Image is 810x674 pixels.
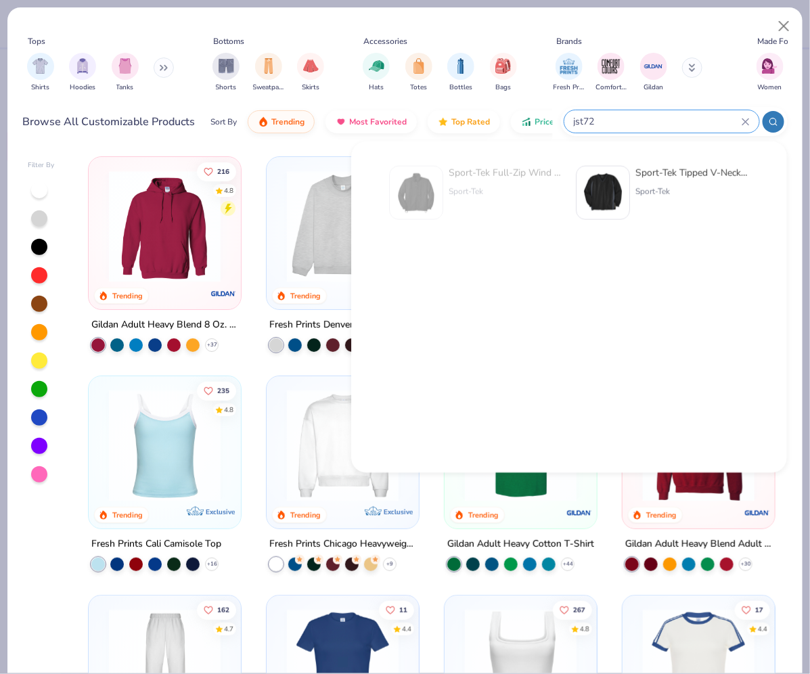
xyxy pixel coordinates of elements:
[27,53,54,93] div: filter for Shirts
[363,53,390,93] button: filter button
[118,58,133,74] img: Tanks Image
[70,83,95,93] span: Hoodies
[644,56,664,76] img: Gildan Image
[32,58,48,74] img: Shirts Image
[302,83,319,93] span: Skirts
[112,53,139,93] button: filter button
[364,35,408,47] div: Accessories
[535,116,554,127] span: Price
[405,53,432,93] button: filter button
[219,58,234,74] img: Shorts Image
[771,14,797,39] button: Close
[253,53,284,93] button: filter button
[559,56,579,76] img: Fresh Prints Image
[227,390,353,501] img: 61d0f7fa-d448-414b-acbf-5d07f88334cb
[566,499,593,526] img: Gildan logo
[206,508,235,516] span: Exclusive
[210,116,237,128] div: Sort By
[453,58,468,74] img: Bottles Image
[762,58,778,74] img: Women Image
[495,83,511,93] span: Bags
[248,110,315,133] button: Trending
[562,560,572,568] span: + 44
[269,536,416,553] div: Fresh Prints Chicago Heavyweight Crewneck
[625,536,772,553] div: Gildan Adult Heavy Blend Adult 8 Oz. 50/50 Fleece Crew
[449,185,562,198] div: Sport-Tek
[554,53,585,93] button: filter button
[212,53,240,93] button: filter button
[601,56,621,76] img: Comfort Colors Image
[69,53,96,93] button: filter button
[206,341,217,349] span: + 37
[258,116,269,127] img: trending.gif
[490,53,517,93] div: filter for Bags
[755,606,763,613] span: 17
[757,53,784,93] div: filter for Women
[210,280,237,307] img: Gildan logo
[447,53,474,93] button: filter button
[102,390,227,501] img: a25d9891-da96-49f3-a35e-76288174bf3a
[369,83,384,93] span: Hats
[212,53,240,93] div: filter for Shorts
[269,317,416,334] div: Fresh Prints Denver Mock Neck Heavyweight Sweatshirt
[253,83,284,93] span: Sweatpants
[449,166,562,180] div: Sport-Tek Full-Zip Wind Jacket
[369,58,384,74] img: Hats Image
[595,53,627,93] button: filter button
[217,168,229,175] span: 216
[579,624,589,634] div: 4.8
[217,606,229,613] span: 162
[112,53,139,93] div: filter for Tanks
[572,114,742,129] input: Try "T-Shirt"
[217,387,229,394] span: 235
[214,35,245,47] div: Bottoms
[31,83,49,93] span: Shirts
[23,114,196,130] div: Browse All Customizable Products
[378,600,413,619] button: Like
[640,53,667,93] button: filter button
[223,405,233,415] div: 4.8
[303,58,319,74] img: Skirts Image
[280,171,405,282] img: f5d85501-0dbb-4ee4-b115-c08fa3845d83
[554,83,585,93] span: Fresh Prints
[196,381,235,400] button: Like
[261,58,276,74] img: Sweatpants Image
[554,53,585,93] div: filter for Fresh Prints
[635,166,749,180] div: Sport-Tek Tipped V-Neck Raglan Wind Shirt
[449,83,472,93] span: Bottles
[744,499,771,526] img: Gildan logo
[216,83,237,93] span: Shorts
[69,53,96,93] div: filter for Hoodies
[336,116,346,127] img: most_fav.gif
[102,171,227,282] img: 01756b78-01f6-4cc6-8d8a-3c30c1a0c8ac
[223,624,233,634] div: 4.7
[196,600,235,619] button: Like
[271,116,305,127] span: Trending
[116,83,134,93] span: Tanks
[223,185,233,196] div: 4.8
[399,606,407,613] span: 11
[511,110,564,133] button: Price
[196,162,235,181] button: Like
[405,390,531,501] img: 9145e166-e82d-49ae-94f7-186c20e691c9
[395,172,437,214] img: 2c3f19d3-fdcc-4bdb-953e-2edc741a1db5
[405,53,432,93] div: filter for Totes
[740,560,750,568] span: + 30
[635,185,749,198] div: Sport-Tek
[595,53,627,93] div: filter for Comfort Colors
[572,606,585,613] span: 267
[757,624,767,634] div: 4.4
[75,58,90,74] img: Hoodies Image
[401,624,411,634] div: 4.4
[410,83,427,93] span: Totes
[386,560,393,568] span: + 9
[91,317,238,334] div: Gildan Adult Heavy Blend 8 Oz. 50/50 Hooded Sweatshirt
[758,83,782,93] span: Women
[582,172,624,214] img: b0ca8c2d-52c5-4bfb-9741-d3e66161185d
[447,536,594,553] div: Gildan Adult Heavy Cotton T-Shirt
[27,53,54,93] button: filter button
[757,35,791,47] div: Made For
[428,110,500,133] button: Top Rated
[438,116,449,127] img: TopRated.gif
[640,53,667,93] div: filter for Gildan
